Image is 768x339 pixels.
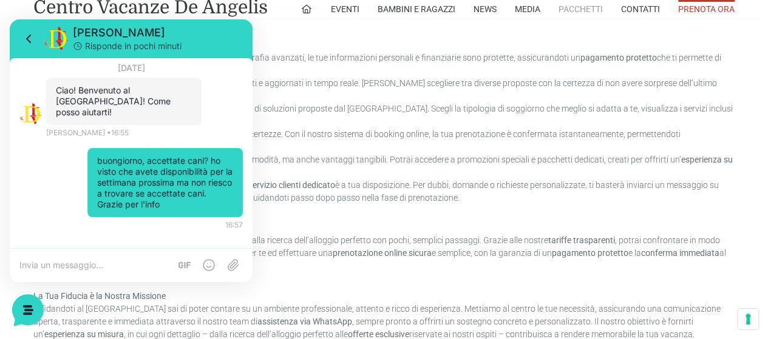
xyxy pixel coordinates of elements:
strong: pagamento protetto [552,248,628,258]
strong: La Tua Fiducia è la Nostra Missione [33,290,166,300]
p: 16:57 [216,200,233,211]
strong: offerte esclusive [348,329,409,338]
li: : Non sarai mai solo: il nostro è a tua disposizione. Per dubbi, domande o richieste personalizza... [46,179,735,204]
strong: pagamento protetto [580,53,657,62]
li: : Tutti i costi sono chiaramente indicati e aggiornati in tempo reale. [PERSON_NAME] scegliere tr... [46,77,735,102]
li: : Dimentica le lunghe attese e le incertezze. Con il nostro sistema di booking online, la tua pre... [46,128,735,153]
li: : Scopri in un click la gamma completa di soluzioni proposte dal [GEOGRAPHIC_DATA]. Scegli la tip... [46,102,735,128]
p: L’interfaccia user-friendly di ti guida alla ricerca dell’alloggio perfetto con pochi, semplici p... [33,221,735,272]
li: : Prenotare online non significa solo comodità, ma anche vantaggi tangibili. Potrai accedere a pr... [46,153,735,179]
iframe: Customerly Messenger [10,19,253,282]
strong: prenotazione online sicura [333,248,432,258]
strong: conferma immediata [641,248,719,258]
span: [DATE] [93,39,150,58]
strong: tariffe trasparenti [548,235,615,245]
img: light [10,84,32,106]
p: Ciao! Benvenuto al [GEOGRAPHIC_DATA]! Come posso aiutarti! [46,65,182,98]
strong: assistenza via WhatsApp [257,316,352,326]
p: [PERSON_NAME] • 16:55 [36,108,119,119]
li: : Grazie a protocolli di crittografia avanzati, le tue informazioni personali e finanziarie sono ... [46,52,735,77]
p: buongiorno, accettate cani? ho visto che avete disponibilità per la settimana prossima ma non rie... [87,136,223,190]
strong: servizio clienti dedicato [248,180,335,190]
button: Le tue preferenze relative al consenso per le tecnologie di tracciamento [738,309,758,329]
strong: esperienza su misura [44,329,124,338]
iframe: Customerly Messenger Launcher [10,292,46,328]
p: Risponde in pochi minuti [75,21,172,33]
